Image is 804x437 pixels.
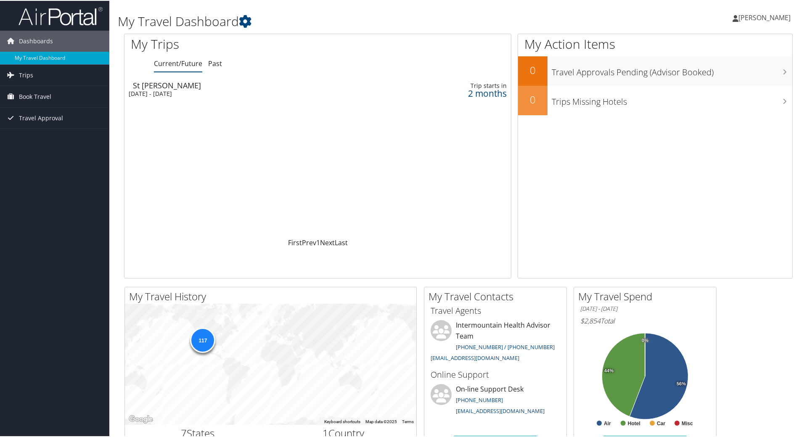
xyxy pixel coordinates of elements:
[426,319,564,364] li: Intermountain Health Advisor Team
[456,342,555,350] a: [PHONE_NUMBER] / [PHONE_NUMBER]
[552,91,792,107] h3: Trips Missing Hotels
[320,237,335,246] a: Next
[302,237,316,246] a: Prev
[19,5,103,25] img: airportal-logo.png
[604,420,611,426] text: Air
[518,85,792,114] a: 0Trips Missing Hotels
[628,420,640,426] text: Hotel
[316,237,320,246] a: 1
[410,89,507,96] div: 2 months
[518,56,792,85] a: 0Travel Approvals Pending (Advisor Booked)
[127,413,155,424] a: Open this area in Google Maps (opens a new window)
[738,12,791,21] span: [PERSON_NAME]
[19,64,33,85] span: Trips
[365,418,397,423] span: Map data ©2025
[677,381,686,386] tspan: 56%
[431,353,519,361] a: [EMAIL_ADDRESS][DOMAIN_NAME]
[133,81,363,88] div: St [PERSON_NAME]
[131,34,344,52] h1: My Trips
[431,368,560,380] h3: Online Support
[426,383,564,418] li: On-line Support Desk
[19,107,63,128] span: Travel Approval
[118,12,572,29] h1: My Travel Dashboard
[324,418,360,424] button: Keyboard shortcuts
[154,58,202,67] a: Current/Future
[288,237,302,246] a: First
[518,62,547,77] h2: 0
[127,413,155,424] img: Google
[19,85,51,106] span: Book Travel
[208,58,222,67] a: Past
[733,4,799,29] a: [PERSON_NAME]
[518,92,547,106] h2: 0
[335,237,348,246] a: Last
[129,89,359,97] div: [DATE] - [DATE]
[682,420,693,426] text: Misc
[578,289,716,303] h2: My Travel Spend
[129,289,416,303] h2: My Travel History
[456,395,503,403] a: [PHONE_NUMBER]
[552,61,792,77] h3: Travel Approvals Pending (Advisor Booked)
[580,315,710,325] h6: Total
[642,337,648,342] tspan: 0%
[580,304,710,312] h6: [DATE] - [DATE]
[428,289,566,303] h2: My Travel Contacts
[518,34,792,52] h1: My Action Items
[402,418,414,423] a: Terms (opens in new tab)
[410,81,507,89] div: Trip starts in
[19,30,53,51] span: Dashboards
[456,406,545,414] a: [EMAIL_ADDRESS][DOMAIN_NAME]
[580,315,600,325] span: $2,854
[431,304,560,316] h3: Travel Agents
[190,327,215,352] div: 117
[657,420,665,426] text: Car
[604,368,614,373] tspan: 44%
